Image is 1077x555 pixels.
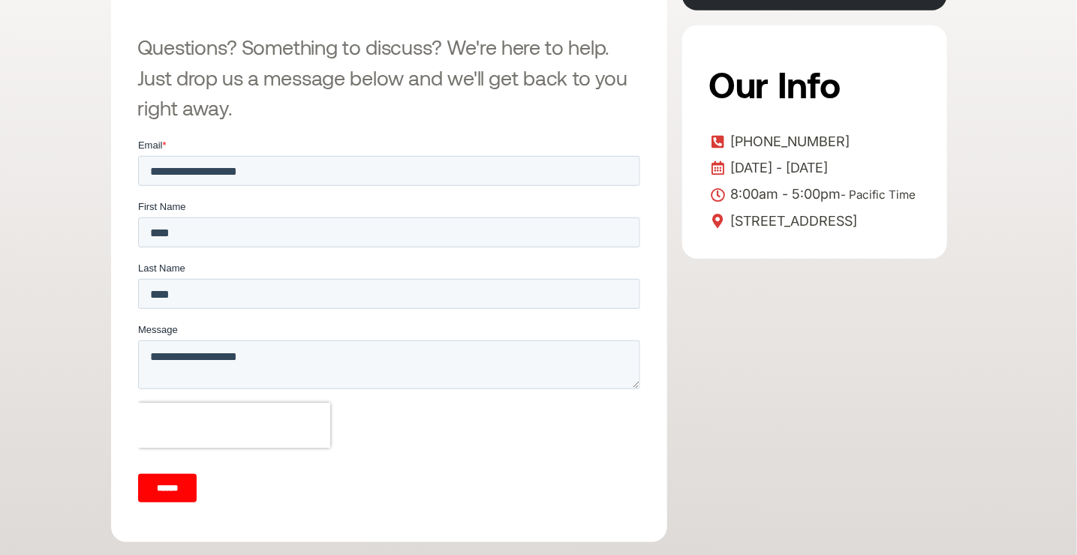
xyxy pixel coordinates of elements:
[727,157,828,179] span: [DATE] - [DATE]
[709,52,916,115] h2: Our Info
[727,130,850,153] span: [PHONE_NUMBER]
[727,183,916,206] span: 8:00am - 5:00pm
[709,130,920,153] a: [PHONE_NUMBER]
[138,138,640,515] iframe: Form 0
[138,31,640,123] h3: Questions? Something to discuss? We're here to help. Just drop us a message below and we'll get b...
[727,210,857,232] span: [STREET_ADDRESS]
[841,187,916,202] span: - Pacific Time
